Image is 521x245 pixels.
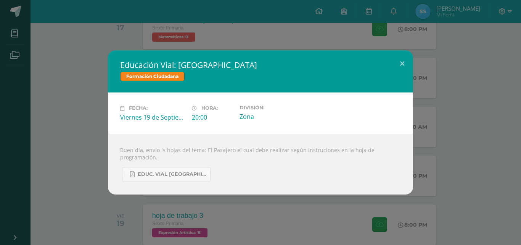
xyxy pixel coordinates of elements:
[192,113,233,122] div: 20:00
[138,171,206,177] span: Educ. Vial [GEOGRAPHIC_DATA]pdf
[240,112,305,121] div: Zona
[108,134,413,195] div: Buen día, envío ls hojas del tema: El Pasajero el cual debe realizar según instruciones en la hoj...
[129,105,148,111] span: Fecha:
[120,72,185,81] span: Formación Ciudadana
[240,105,305,110] label: División:
[122,167,211,182] a: Educ. Vial [GEOGRAPHIC_DATA]pdf
[120,113,186,122] div: Viernes 19 de Septiembre
[120,60,401,70] h2: Educación Vial: [GEOGRAPHIC_DATA]
[201,105,218,111] span: Hora:
[391,50,413,76] button: Close (Esc)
